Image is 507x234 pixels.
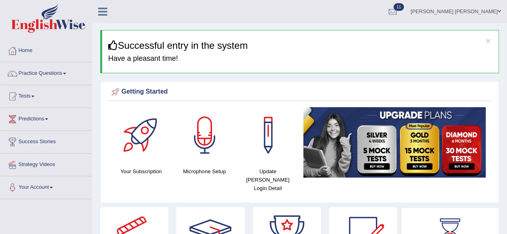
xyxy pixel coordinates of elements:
[0,108,92,128] a: Predictions
[0,62,92,82] a: Practice Questions
[303,107,486,178] img: small5.jpg
[109,86,490,98] div: Getting Started
[177,167,232,176] h4: Microphone Setup
[108,55,493,63] h4: Have a pleasant time!
[240,167,295,192] h4: Update [PERSON_NAME] Login Detail
[0,131,92,151] a: Success Stories
[0,85,92,105] a: Tests
[0,154,92,174] a: Strategy Videos
[486,36,491,45] button: ×
[0,176,92,196] a: Your Account
[113,167,169,176] h4: Your Subscription
[394,3,404,11] span: 11
[0,40,92,60] a: Home
[108,40,493,51] h3: Successful entry in the system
